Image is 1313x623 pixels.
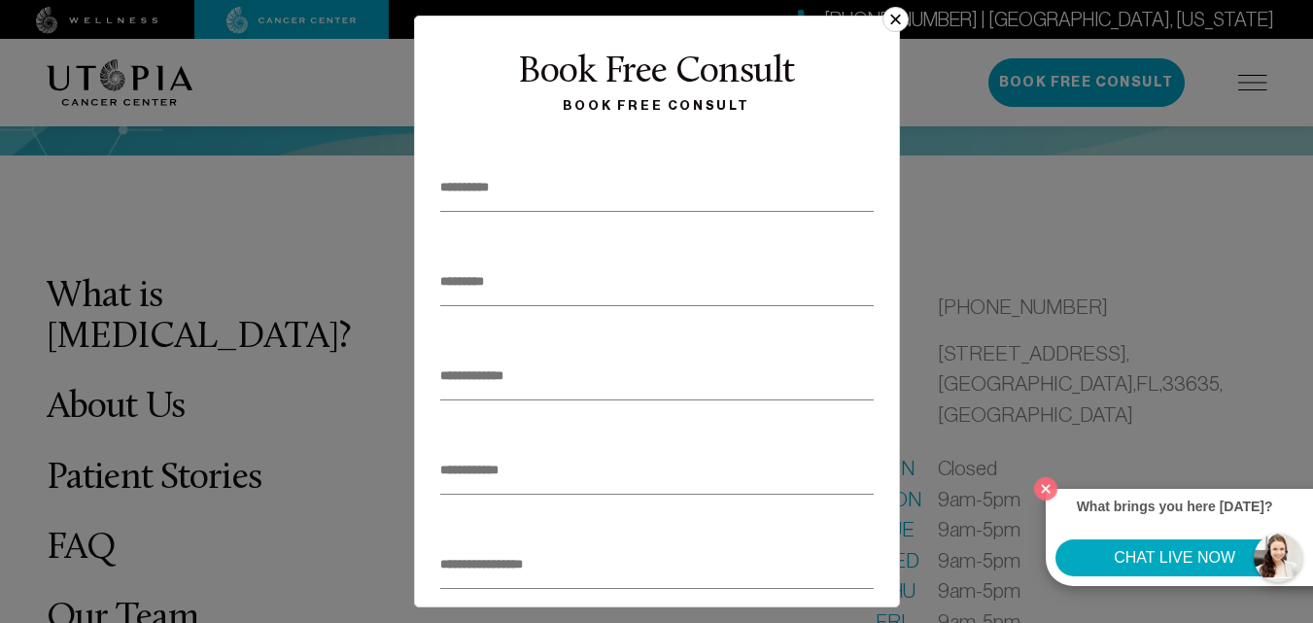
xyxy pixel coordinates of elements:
[435,94,879,118] div: Book Free Consult
[1055,539,1294,576] button: CHAT LIVE NOW
[882,7,908,32] button: ×
[1029,472,1062,505] button: Close
[435,52,879,93] div: Book Free Consult
[1077,499,1273,514] strong: What brings you here [DATE]?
